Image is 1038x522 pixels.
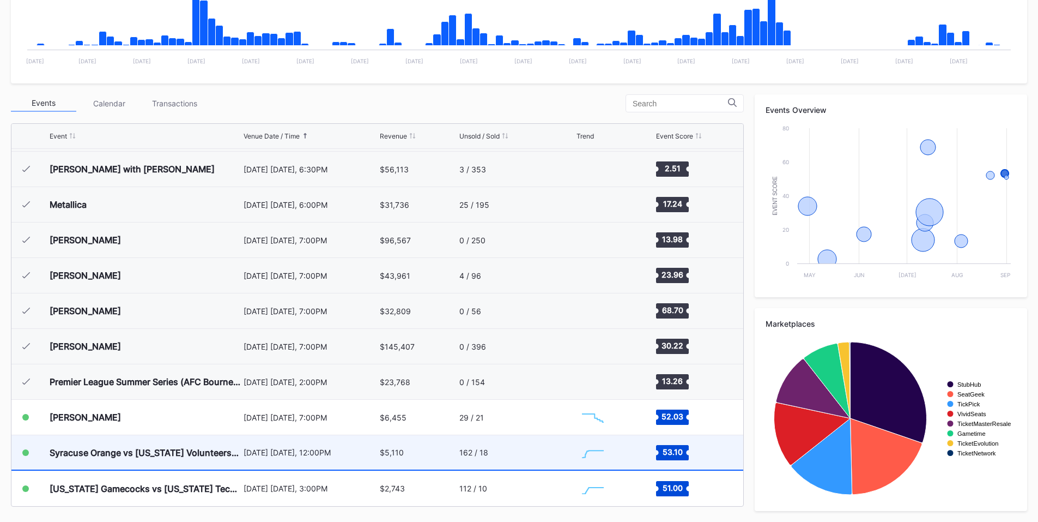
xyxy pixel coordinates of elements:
[405,58,423,64] text: [DATE]
[351,58,369,64] text: [DATE]
[1000,272,1010,278] text: Sep
[459,307,481,316] div: 0 / 56
[576,439,609,466] svg: Chart title
[766,337,1016,500] svg: Chart title
[951,272,963,278] text: Aug
[633,99,728,108] input: Search
[50,483,241,494] div: [US_STATE] Gamecocks vs [US_STATE] Tech Hokies Football
[50,376,241,387] div: Premier League Summer Series (AFC Bournemouth vs West Ham United, Manchester United vs Everton)
[732,58,750,64] text: [DATE]
[244,236,378,245] div: [DATE] [DATE], 7:00PM
[76,95,142,112] div: Calendar
[380,342,415,351] div: $145,407
[576,297,609,325] svg: Chart title
[957,430,986,437] text: Gametime
[957,411,986,417] text: VividSeats
[244,271,378,280] div: [DATE] [DATE], 7:00PM
[50,164,215,175] div: [PERSON_NAME] with [PERSON_NAME]
[804,272,816,278] text: May
[459,165,486,174] div: 3 / 353
[661,305,683,315] text: 68.70
[786,58,804,64] text: [DATE]
[380,377,410,387] div: $23,768
[50,447,241,458] div: Syracuse Orange vs [US_STATE] Volunteers Football
[380,413,406,422] div: $6,455
[50,305,121,316] div: [PERSON_NAME]
[766,123,1016,286] svg: Chart title
[380,200,409,209] div: $31,736
[957,421,1011,427] text: TicketMasterResale
[899,272,916,278] text: [DATE]
[380,307,411,316] div: $32,809
[576,262,609,289] svg: Chart title
[50,341,121,352] div: [PERSON_NAME]
[244,377,378,387] div: [DATE] [DATE], 2:00PM
[242,58,260,64] text: [DATE]
[576,132,594,140] div: Trend
[569,58,587,64] text: [DATE]
[50,199,87,210] div: Metallica
[782,125,789,131] text: 80
[78,58,96,64] text: [DATE]
[662,376,683,386] text: 13.26
[459,200,489,209] div: 25 / 195
[772,176,778,215] text: Event Score
[786,260,789,267] text: 0
[957,391,985,398] text: SeatGeek
[663,199,682,208] text: 17.24
[244,413,378,422] div: [DATE] [DATE], 7:00PM
[50,412,121,423] div: [PERSON_NAME]
[380,165,409,174] div: $56,113
[662,447,682,456] text: 53.10
[459,413,484,422] div: 29 / 21
[895,58,913,64] text: [DATE]
[244,484,378,493] div: [DATE] [DATE], 3:00PM
[576,226,609,254] svg: Chart title
[459,448,488,457] div: 162 / 18
[244,132,300,140] div: Venue Date / Time
[957,440,998,447] text: TicketEvolution
[50,270,121,281] div: [PERSON_NAME]
[576,475,609,502] svg: Chart title
[576,191,609,218] svg: Chart title
[576,155,609,183] svg: Chart title
[296,58,314,64] text: [DATE]
[576,368,609,395] svg: Chart title
[661,412,683,421] text: 52.03
[459,342,486,351] div: 0 / 396
[244,200,378,209] div: [DATE] [DATE], 6:00PM
[244,307,378,316] div: [DATE] [DATE], 7:00PM
[187,58,205,64] text: [DATE]
[766,319,1016,328] div: Marketplaces
[782,193,789,199] text: 40
[957,401,980,407] text: TickPick
[677,58,695,64] text: [DATE]
[380,236,411,245] div: $96,567
[661,341,683,350] text: 30.22
[656,132,693,140] div: Event Score
[664,164,680,173] text: 2.51
[380,484,405,493] div: $2,743
[26,58,44,64] text: [DATE]
[244,342,378,351] div: [DATE] [DATE], 7:00PM
[459,132,500,140] div: Unsold / Sold
[380,271,410,280] div: $43,961
[661,270,683,279] text: 23.96
[11,95,76,112] div: Events
[766,105,1016,115] div: Events Overview
[380,448,404,457] div: $5,110
[50,132,67,140] div: Event
[662,235,683,244] text: 13.98
[244,448,378,457] div: [DATE] [DATE], 12:00PM
[841,58,859,64] text: [DATE]
[662,483,682,492] text: 51.00
[957,450,996,457] text: TicketNetwork
[514,58,532,64] text: [DATE]
[459,377,485,387] div: 0 / 154
[782,159,789,165] text: 60
[50,235,121,245] div: [PERSON_NAME]
[459,236,485,245] div: 0 / 250
[142,95,207,112] div: Transactions
[782,226,789,233] text: 20
[576,404,609,431] svg: Chart title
